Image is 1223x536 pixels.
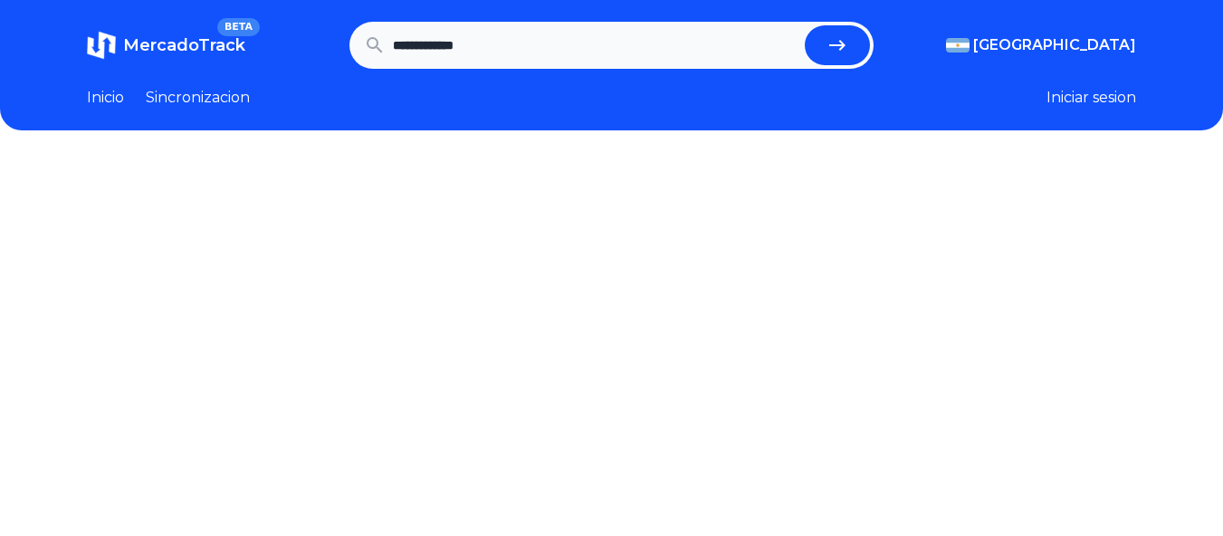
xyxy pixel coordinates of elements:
a: Inicio [87,87,124,109]
button: [GEOGRAPHIC_DATA] [946,34,1136,56]
button: Iniciar sesion [1046,87,1136,109]
a: MercadoTrackBETA [87,31,245,60]
img: MercadoTrack [87,31,116,60]
a: Sincronizacion [146,87,250,109]
span: BETA [217,18,260,36]
img: Argentina [946,38,970,53]
span: MercadoTrack [123,35,245,55]
span: [GEOGRAPHIC_DATA] [973,34,1136,56]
